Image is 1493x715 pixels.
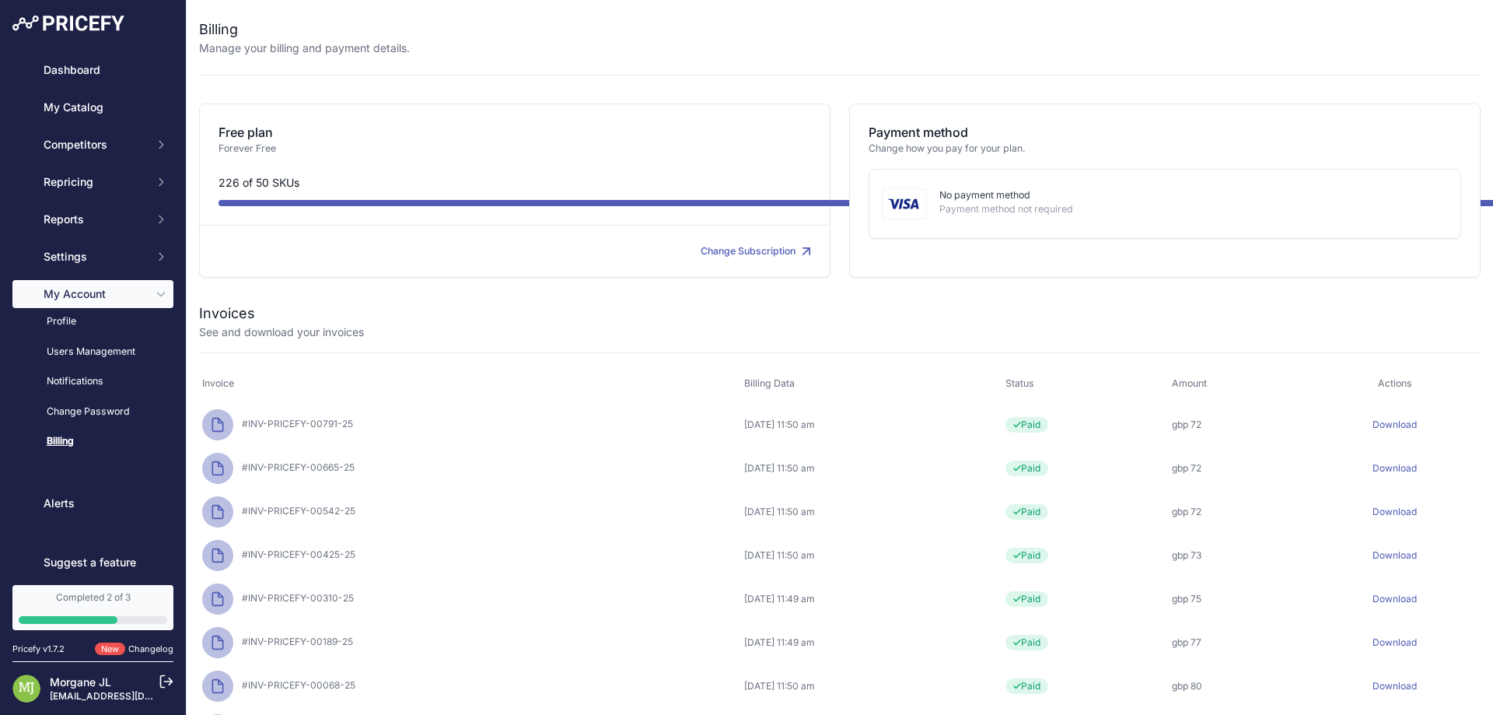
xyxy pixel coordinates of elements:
[1172,377,1207,389] span: Amount
[744,419,999,431] div: [DATE] 11:50 am
[869,123,1461,142] p: Payment method
[12,643,65,656] div: Pricefy v1.7.2
[744,636,999,649] div: [DATE] 11:49 am
[1372,462,1417,474] a: Download
[1005,591,1048,607] span: Paid
[219,142,811,156] p: Forever Free
[199,324,364,340] p: See and download your invoices
[12,398,173,426] a: Change Password
[12,205,173,233] button: Reports
[199,303,255,324] h2: Invoices
[128,643,173,654] a: Changelog
[44,137,145,152] span: Competitors
[219,123,811,142] p: Free plan
[1172,419,1306,431] div: gbp 72
[12,168,173,196] button: Repricing
[12,56,173,577] nav: Sidebar
[1005,548,1048,563] span: Paid
[939,202,1435,217] p: Payment method not required
[44,286,145,302] span: My Account
[95,643,125,656] span: New
[12,549,173,577] a: Suggest a feature
[1372,419,1417,430] a: Download
[1372,506,1417,517] a: Download
[1005,417,1048,433] span: Paid
[1005,678,1048,694] span: Paid
[1172,636,1306,649] div: gbp 77
[236,505,355,517] span: #INV-PRICEFY-00542-25
[12,428,173,455] a: Billing
[744,680,999,692] div: [DATE] 11:50 am
[236,636,353,647] span: #INV-PRICEFY-00189-25
[1172,462,1306,475] div: gbp 72
[744,506,999,518] div: [DATE] 11:50 am
[199,40,410,56] p: Manage your billing and payment details.
[744,462,999,475] div: [DATE] 11:50 am
[12,585,173,630] a: Completed 2 of 3
[1005,377,1034,389] span: Status
[1172,680,1306,692] div: gbp 80
[202,377,234,389] span: Invoice
[1372,680,1417,692] a: Download
[1005,461,1048,476] span: Paid
[236,549,355,560] span: #INV-PRICEFY-00425-25
[44,249,145,265] span: Settings
[12,16,124,31] img: Pricefy Logo
[701,245,811,257] a: Change Subscription
[236,418,353,429] span: #INV-PRICEFY-00791-25
[12,280,173,308] button: My Account
[744,549,999,562] div: [DATE] 11:50 am
[869,142,1461,156] p: Change how you pay for your plan.
[1372,593,1417,605] a: Download
[1372,549,1417,561] a: Download
[19,591,167,604] div: Completed 2 of 3
[744,377,795,389] span: Billing Data
[939,188,1435,203] p: No payment method
[12,93,173,121] a: My Catalog
[50,690,212,702] a: [EMAIL_ADDRESS][DOMAIN_NAME]
[1172,593,1306,605] div: gbp 75
[236,592,354,604] span: #INV-PRICEFY-00310-25
[50,675,111,689] a: Morgane JL
[12,131,173,159] button: Competitors
[1372,636,1417,648] a: Download
[12,338,173,366] a: Users Management
[44,212,145,227] span: Reports
[1172,549,1306,562] div: gbp 73
[12,308,173,335] a: Profile
[199,19,410,40] h2: Billing
[1005,635,1048,650] span: Paid
[219,175,811,191] p: 226 of 50 SKUs
[1005,504,1048,520] span: Paid
[744,593,999,605] div: [DATE] 11:49 am
[236,679,355,691] span: #INV-PRICEFY-00068-25
[1172,506,1306,518] div: gbp 72
[44,174,145,190] span: Repricing
[12,489,173,517] a: Alerts
[236,461,355,473] span: #INV-PRICEFY-00665-25
[12,243,173,271] button: Settings
[12,368,173,395] a: Notifications
[1378,377,1412,389] span: Actions
[12,56,173,84] a: Dashboard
